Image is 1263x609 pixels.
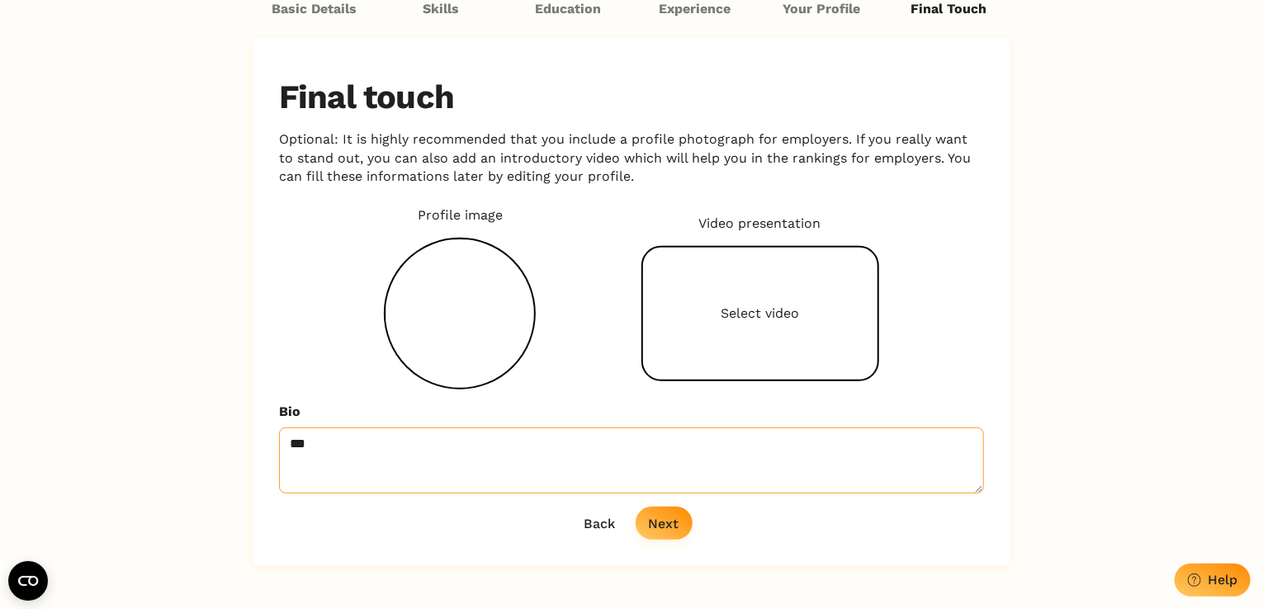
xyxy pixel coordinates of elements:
p: Profile image [418,206,503,224]
div: Back [584,516,616,531]
button: Open CMP widget [8,561,48,601]
div: Help [1208,572,1237,588]
p: Video presentation [699,215,821,233]
p: Optional: It is highly recommended that you include a profile photograph for employers. If you re... [279,130,984,186]
h2: Final touch [279,78,984,117]
div: Next [649,516,679,531]
img: 98e63dea-8c05-4f47-a056-d6c4f9cceab3 [386,239,534,388]
button: Next [636,507,693,540]
button: Help [1175,564,1251,597]
label: Bio [279,403,971,421]
p: Select video [721,304,799,323]
button: Back [571,507,629,540]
